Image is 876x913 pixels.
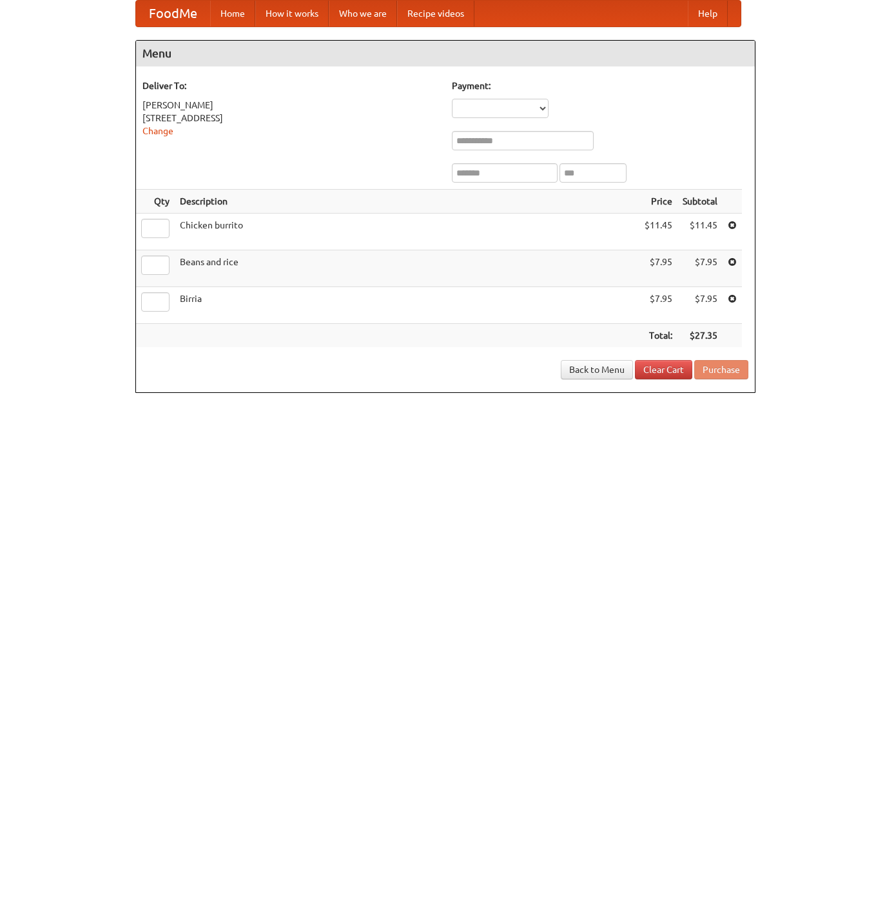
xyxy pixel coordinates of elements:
[142,99,439,112] div: [PERSON_NAME]
[635,360,692,379] a: Clear Cart
[175,250,639,287] td: Beans and rice
[677,250,723,287] td: $7.95
[639,287,677,324] td: $7.95
[175,287,639,324] td: Birria
[694,360,748,379] button: Purchase
[175,214,639,250] td: Chicken burrito
[677,190,723,214] th: Subtotal
[142,79,439,92] h5: Deliver To:
[136,41,755,66] h4: Menu
[136,1,210,26] a: FoodMe
[561,360,633,379] a: Back to Menu
[255,1,329,26] a: How it works
[142,126,173,136] a: Change
[210,1,255,26] a: Home
[639,190,677,214] th: Price
[136,190,175,214] th: Qty
[639,214,677,250] td: $11.45
[329,1,397,26] a: Who we are
[397,1,474,26] a: Recipe videos
[688,1,728,26] a: Help
[639,324,677,348] th: Total:
[175,190,639,214] th: Description
[677,214,723,250] td: $11.45
[452,79,748,92] h5: Payment:
[677,287,723,324] td: $7.95
[639,250,677,287] td: $7.95
[677,324,723,348] th: $27.35
[142,112,439,125] div: [STREET_ADDRESS]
